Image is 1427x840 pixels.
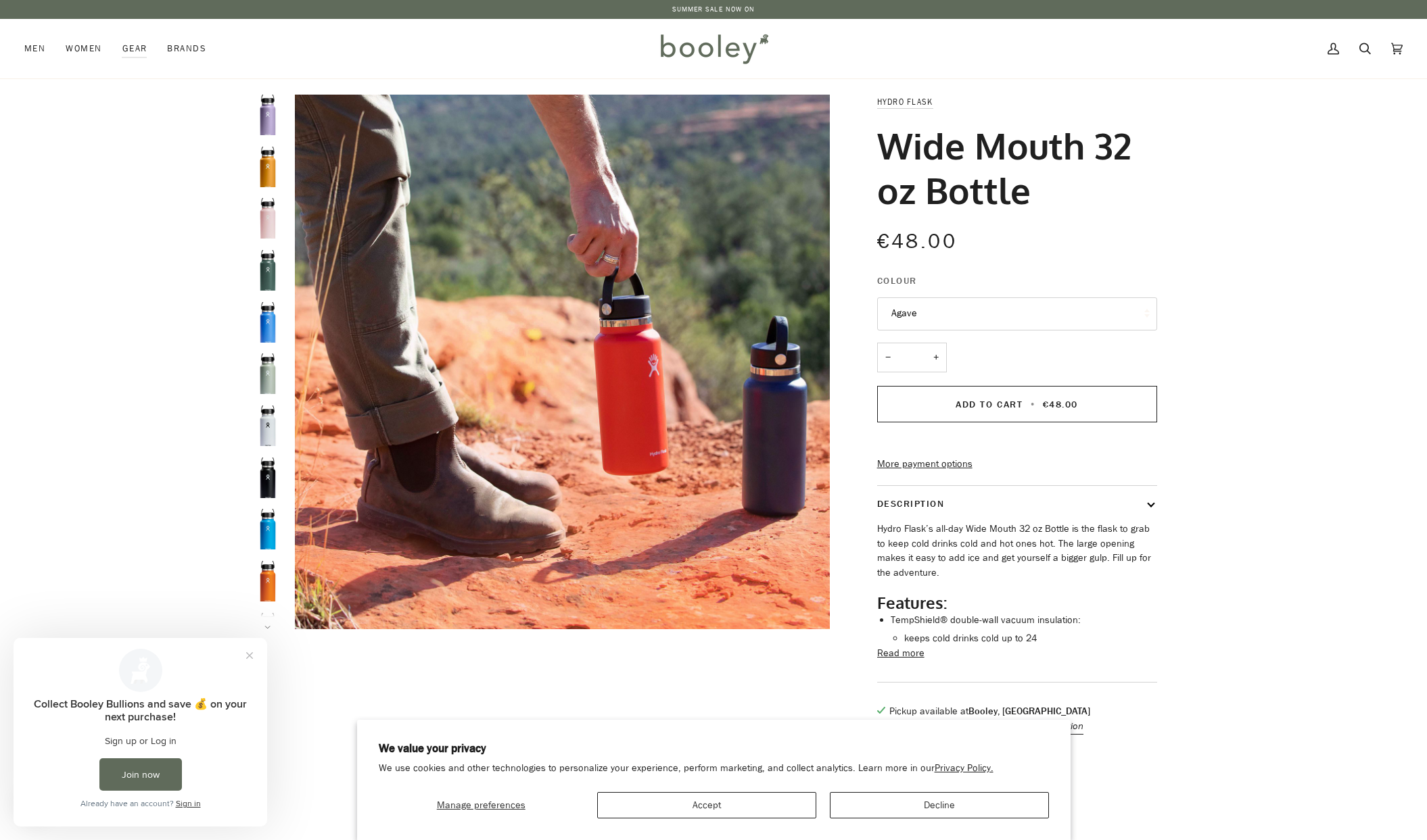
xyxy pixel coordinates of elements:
a: Hydro Flask [877,96,933,107]
img: Hydro Flask Wide Mouth 32 oz Bottle Mesa - Booley Galway [248,561,288,601]
span: Women [66,42,101,55]
iframe: Loyalty program pop-up with offers and actions [14,638,267,826]
button: Description [877,486,1157,522]
img: Hydro Flask Wide Mouth 32 oz Bottle Fir - Booley Galway [248,250,288,291]
img: Booley [655,29,773,68]
h2: Features: [877,593,1157,613]
a: Brands [157,19,216,78]
img: Hydro Flask Wide Mouth 32 oz Bottle White - Booley Galway [248,405,288,446]
h2: We value your privacy [379,741,1049,756]
a: Men [24,19,55,78]
p: Pickup available at [889,704,1090,719]
img: Hydro Flask Wide Mouth 32 oz Bottle Trillium - Booley Galway [248,198,288,239]
span: Brands [167,42,206,55]
span: Gear [122,42,147,55]
li: keeps cold drinks cold up to 24 [904,631,1157,646]
p: Hydro Flask’s all-day Wide Mouth 32 oz Bottle is the flask to grab to keep cold drinks cold and h... [877,522,1157,580]
button: Add to Cart • €48.00 [877,386,1157,422]
p: Usually ready in 1 hour [889,719,1090,734]
button: Agave [877,297,1157,330]
a: Women [55,19,112,78]
span: Men [24,42,45,55]
input: Quantity [877,343,947,373]
span: Manage preferences [437,799,525,812]
img: Hydro Flask Wide Mouth 32 oz Bottle Agave - Booley Galway [248,353,288,394]
a: Gear [112,19,158,78]
a: More payment options [877,457,1157,472]
a: SUMMER SALE NOW ON [672,4,755,14]
button: Manage preferences [378,792,584,818]
span: • [1027,398,1039,411]
button: Decline [830,792,1049,818]
img: Hydro Flask Wide Mouth 32 oz Bottle Fossil - Booley Galway [248,147,288,187]
span: €48.00 [877,228,957,255]
strong: Booley, [GEOGRAPHIC_DATA] [968,705,1090,718]
button: View store information [989,719,1083,734]
h1: Wide Mouth 32 oz Bottle [877,123,1147,212]
span: Colour [877,274,917,288]
button: Accept [597,792,816,818]
img: Hydro Flask Wide Mouth 32 oz Bottle Black - Booley Galway [248,458,288,498]
img: Hydro Flask Wide Mouth 32 oz Bottle - Booley Galway [295,95,830,629]
button: − [877,343,899,373]
p: We use cookies and other technologies to personalize your experience, perform marketing, and coll... [379,762,1049,775]
button: + [925,343,947,373]
span: €48.00 [1043,398,1078,411]
span: Add to Cart [956,398,1023,411]
img: Hydro Flask Wide Mouth 32 oz Bottle Cascade - Booley Galway [248,302,288,343]
a: Privacy Policy. [935,762,993,774]
img: Hydro Flask Wide Mouth 32 oz Bottle Pacific - Booley Galway [248,509,288,549]
button: Read more [877,646,925,661]
img: Hydro Flask Wide Mouth 32 oz Bottle Moonshadow - Booley Galway [248,95,288,135]
li: TempShield® double-wall vacuum insulation: [891,613,1157,628]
